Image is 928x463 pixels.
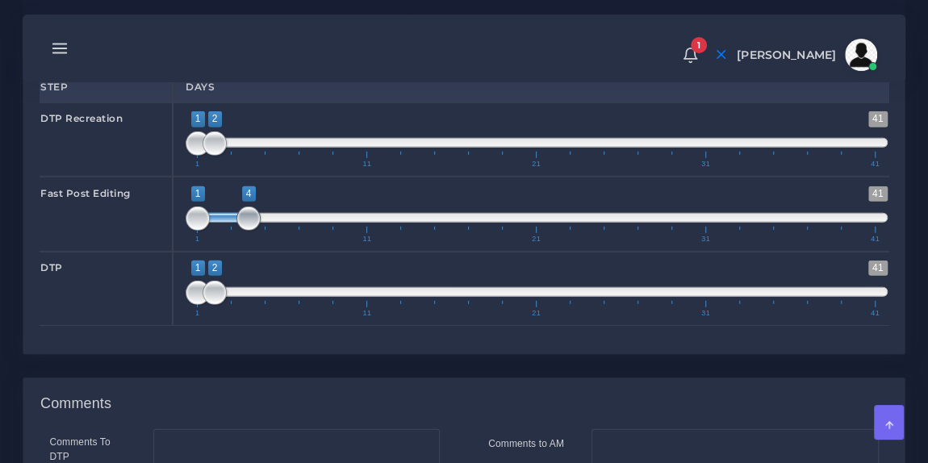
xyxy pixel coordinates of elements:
span: 21 [529,161,543,168]
span: 41 [868,186,888,202]
h4: Comments [40,395,111,413]
img: avatar [845,39,877,71]
label: Comments to AM [488,436,564,451]
span: 1 [691,37,707,53]
strong: Step [40,81,68,93]
span: 4 [242,186,256,202]
span: 21 [529,310,543,317]
strong: DTP [40,261,63,273]
a: [PERSON_NAME]avatar [729,39,883,71]
span: 31 [699,236,713,243]
span: 1 [193,236,203,243]
span: 1 [193,310,203,317]
span: 31 [699,310,713,317]
span: [PERSON_NAME] [737,49,836,60]
strong: DTP Recreation [40,112,123,124]
span: 2 [208,261,222,276]
span: 1 [191,111,205,127]
strong: Days [186,81,215,93]
span: 11 [360,236,374,243]
span: 41 [868,236,882,243]
span: 41 [868,310,882,317]
span: 41 [868,161,882,168]
span: 41 [868,261,888,276]
span: 11 [360,161,374,168]
span: 1 [193,161,203,168]
span: 1 [191,186,205,202]
a: 1 [676,46,704,64]
span: 31 [699,161,713,168]
strong: Fast Post Editing [40,187,131,199]
span: 11 [360,310,374,317]
span: 41 [868,111,888,127]
span: 1 [191,261,205,276]
span: 21 [529,236,543,243]
span: 2 [208,111,222,127]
